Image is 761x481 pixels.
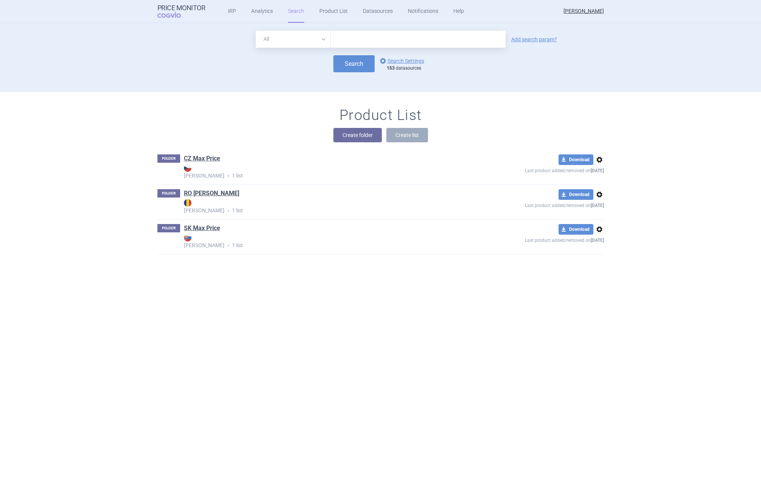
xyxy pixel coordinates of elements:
button: Download [559,224,593,235]
p: 1 list [184,164,470,180]
a: Add search param? [511,37,557,42]
strong: [PERSON_NAME] [184,199,470,213]
strong: Price Monitor [157,4,205,12]
strong: [PERSON_NAME] [184,164,470,179]
p: Last product added/removed on [470,200,604,209]
h1: RO Max Price [184,189,239,199]
i: • [224,207,232,215]
img: CZ [184,164,191,172]
button: Download [559,154,593,165]
a: RO [PERSON_NAME] [184,189,239,198]
h1: CZ Max Price [184,154,220,164]
img: SK [184,234,191,241]
strong: [DATE] [591,238,604,243]
button: Search [333,55,375,72]
i: • [224,242,232,249]
p: FOLDER [157,154,180,163]
p: FOLDER [157,189,180,198]
p: 1 list [184,199,470,215]
strong: [DATE] [591,203,604,208]
a: CZ Max Price [184,154,220,163]
p: Last product added/removed on [470,235,604,244]
button: Create folder [333,128,382,142]
span: COGVIO [157,12,191,18]
i: • [224,172,232,180]
a: Price MonitorCOGVIO [157,4,205,19]
img: RO [184,199,191,207]
strong: [PERSON_NAME] [184,234,470,248]
strong: 153 [387,65,395,71]
button: Download [559,189,593,200]
button: Create list [386,128,428,142]
p: FOLDER [157,224,180,232]
h1: Product List [339,107,422,124]
div: datasources [387,65,428,72]
h1: SK Max Price [184,224,220,234]
strong: [DATE] [591,168,604,173]
a: SK Max Price [184,224,220,232]
p: 1 list [184,234,470,249]
a: Search Settings [378,56,424,65]
p: Last product added/removed on [470,165,604,174]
